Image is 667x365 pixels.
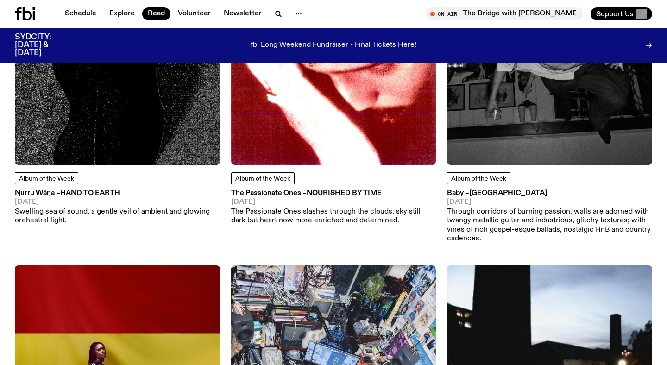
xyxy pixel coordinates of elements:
[15,190,220,226] a: Ŋurru Wäŋa –Hand To Earth[DATE]Swelling sea of sound, a gentle veil of ambient and glowing orches...
[142,7,170,20] a: Read
[15,33,74,57] h3: SYDCITY: [DATE] & [DATE]
[451,176,506,182] span: Album of the Week
[172,7,216,20] a: Volunteer
[596,10,634,18] span: Support Us
[104,7,140,20] a: Explore
[60,189,120,197] span: Hand To Earth
[426,7,583,20] button: On AirThe Bridge with [PERSON_NAME]
[231,190,436,197] h3: The Passionate Ones –
[231,208,436,225] p: The Passionate Ones slashes through the clouds, sky still dark but heart now more enriched and de...
[15,172,78,184] a: Album of the Week
[447,190,652,197] h3: Baby –
[218,7,267,20] a: Newsletter
[231,190,436,226] a: The Passionate Ones –Nourished By Time[DATE]The Passionate Ones slashes through the clouds, sky s...
[591,7,652,20] button: Support Us
[15,208,220,225] p: Swelling sea of sound, a gentle veil of ambient and glowing orchestral light.
[235,176,290,182] span: Album of the Week
[447,208,652,243] p: Through corridors of burning passion, walls are adorned with twangy metallic guitar and industrio...
[59,7,102,20] a: Schedule
[251,41,416,50] p: fbi Long Weekend Fundraiser - Final Tickets Here!
[231,172,295,184] a: Album of the Week
[15,199,220,206] span: [DATE]
[469,189,547,197] span: [GEOGRAPHIC_DATA]
[307,189,382,197] span: Nourished By Time
[447,199,652,206] span: [DATE]
[447,190,652,243] a: Baby –[GEOGRAPHIC_DATA][DATE]Through corridors of burning passion, walls are adorned with twangy ...
[447,172,510,184] a: Album of the Week
[19,176,74,182] span: Album of the Week
[231,199,436,206] span: [DATE]
[15,190,220,197] h3: Ŋurru Wäŋa –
